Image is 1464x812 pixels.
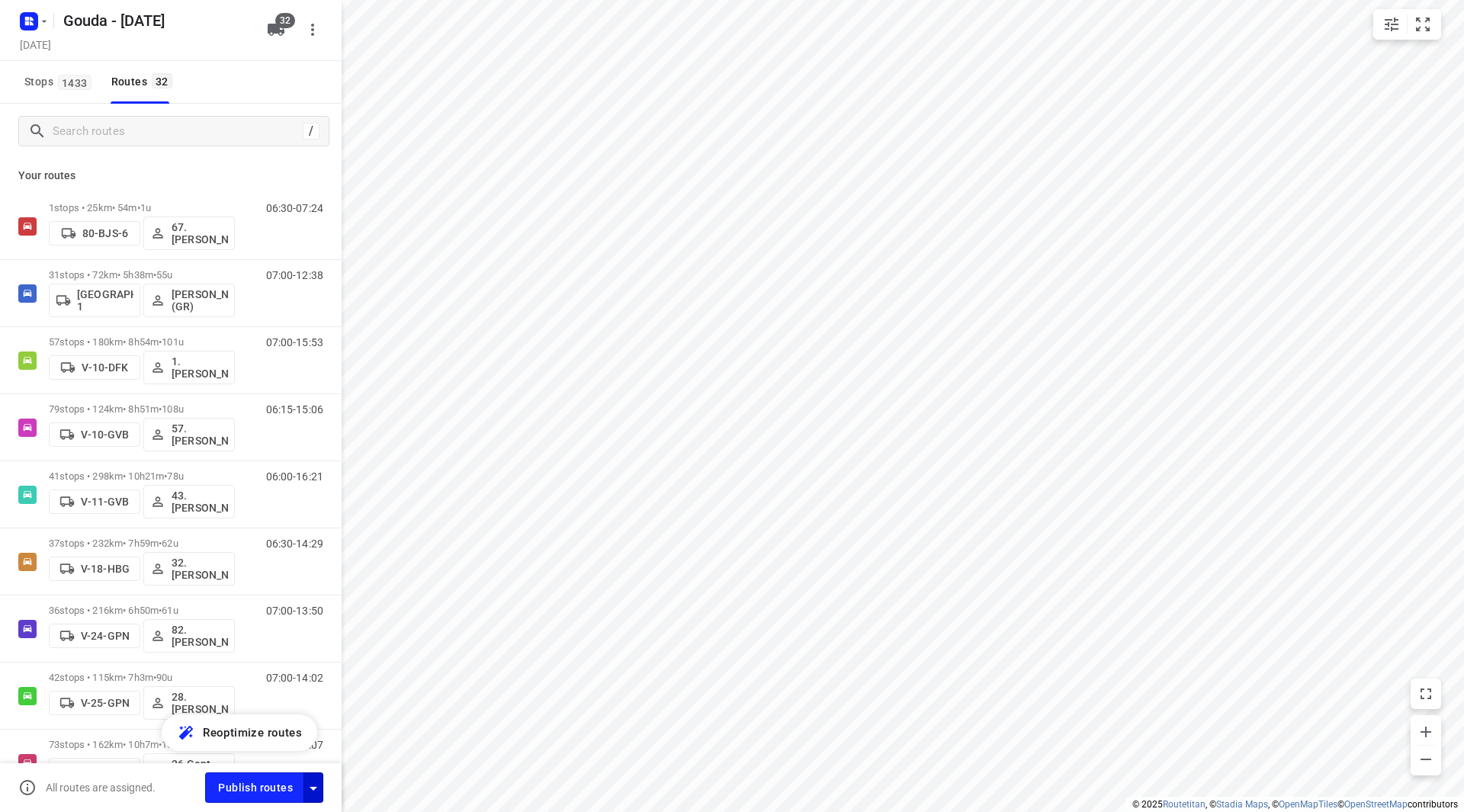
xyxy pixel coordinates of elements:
div: / [303,123,319,140]
button: Reoptimize routes [162,714,317,751]
p: 1 stops • 25km • 54m [49,202,235,213]
p: 36 stops • 216km • 6h50m [49,605,235,616]
span: 32 [275,13,295,28]
button: [GEOGRAPHIC_DATA] 1 [49,284,140,317]
p: 73 stops • 162km • 10h7m [49,739,235,750]
button: Fit zoom [1408,9,1438,40]
button: V-18-HBG [49,557,140,581]
button: 43.[PERSON_NAME] [143,485,235,518]
p: 42 stops • 115km • 7h3m [49,672,235,683]
span: 90u [156,672,172,683]
p: 37 stops • 232km • 7h59m [49,538,235,549]
button: 67. [PERSON_NAME] [143,217,235,250]
span: Publish routes [218,778,293,798]
button: 80-BJS-6 [49,221,140,246]
span: Reoptimize routes [203,723,302,743]
span: 1u [140,202,151,213]
p: 41 stops • 298km • 10h21m [49,470,235,482]
button: Publish routes [205,772,304,802]
button: V-25-GPN [49,691,140,715]
button: [PERSON_NAME] (GR) [143,284,235,317]
p: 06:30-14:29 [266,538,323,550]
span: • [159,538,162,549]
p: 06:15-15:06 [266,403,323,416]
button: V-10-DFK [49,355,140,380]
p: 06:00-16:21 [266,470,323,483]
h5: Project date [14,36,57,53]
p: V-25-GPN [81,697,130,709]
div: small contained button group [1373,9,1441,40]
span: • [159,605,162,616]
p: 31 stops • 72km • 5h38m [49,269,235,281]
span: 108u [162,403,184,415]
span: 32 [152,73,172,88]
p: V-24-GPN [81,630,130,642]
span: 1433 [58,75,91,90]
p: [PERSON_NAME] (GR) [172,288,228,313]
p: [GEOGRAPHIC_DATA] 1 [77,288,133,313]
p: 32. [PERSON_NAME] [172,557,228,581]
button: V-24-GPN [49,624,140,648]
p: 06:30-07:24 [266,202,323,214]
a: Stadia Maps [1216,799,1268,810]
p: 07:00-14:02 [266,672,323,684]
p: 57 stops • 180km • 8h54m [49,336,235,348]
p: V-11-GVB [81,496,129,508]
span: • [159,336,162,348]
button: V-11-GVB [49,489,140,514]
p: 80-BJS-6 [82,227,128,239]
span: 101u [162,336,184,348]
button: Map settings [1376,9,1407,40]
span: • [153,672,156,683]
p: 07:00-13:50 [266,605,323,617]
button: 32 [261,14,291,45]
span: • [159,403,162,415]
span: 55u [156,269,172,281]
div: Routes [111,72,177,91]
p: 26.Cent Schut [172,758,228,782]
span: • [159,739,162,750]
p: V-10-DFK [82,361,128,374]
span: • [153,269,156,281]
p: Your routes [18,168,323,184]
button: More [297,14,328,45]
a: OpenStreetMap [1344,799,1408,810]
span: 130u [162,739,184,750]
p: 07:00-12:38 [266,269,323,281]
button: 28.[PERSON_NAME] [143,686,235,720]
p: 57. [PERSON_NAME] [172,422,228,447]
span: • [164,470,167,482]
input: Search routes [53,120,303,143]
span: 62u [162,538,178,549]
h5: Rename [57,8,255,33]
p: 07:00-15:53 [266,336,323,348]
button: V-10-GVB [49,422,140,447]
button: 26.Cent Schut [143,753,235,787]
p: 1. [PERSON_NAME] [172,355,228,380]
span: 61u [162,605,178,616]
span: • [137,202,140,213]
a: Routetitan [1163,799,1206,810]
p: 28.[PERSON_NAME] [172,691,228,715]
span: Stops [24,72,96,91]
li: © 2025 , © , © © contributors [1132,799,1458,810]
p: V-18-HBG [81,563,130,575]
span: 78u [167,470,183,482]
button: 57. [PERSON_NAME] [143,418,235,451]
p: V-10-GVB [81,428,129,441]
p: 67. [PERSON_NAME] [172,221,228,246]
p: 43.[PERSON_NAME] [172,489,228,514]
button: 82. [PERSON_NAME] [143,619,235,653]
p: All routes are assigned. [46,782,156,794]
p: 79 stops • 124km • 8h51m [49,403,235,415]
button: 32. [PERSON_NAME] [143,552,235,586]
button: 1. [PERSON_NAME] [143,351,235,384]
p: 82. [PERSON_NAME] [172,624,228,648]
a: OpenMapTiles [1279,799,1337,810]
